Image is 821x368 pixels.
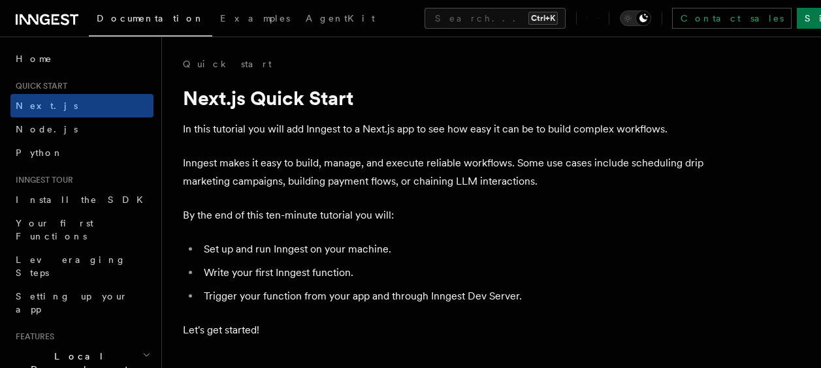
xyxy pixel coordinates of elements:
[200,287,705,305] li: Trigger your function from your app and through Inngest Dev Server.
[183,206,705,224] p: By the end of this ten-minute tutorial you will:
[10,331,54,342] span: Features
[528,12,558,25] kbd: Ctrl+K
[10,284,153,321] a: Setting up your app
[183,154,705,191] p: Inngest makes it easy to build, manage, and execute reliable workflows. Some use cases include sc...
[200,264,705,282] li: Write your first Inngest function.
[10,188,153,211] a: Install the SDK
[183,57,272,70] a: Quick start
[16,218,93,241] span: Your first Functions
[672,8,792,29] a: Contact sales
[620,10,651,26] button: Toggle dark mode
[10,175,73,185] span: Inngest tour
[10,47,153,70] a: Home
[16,147,63,158] span: Python
[10,117,153,141] a: Node.js
[212,4,298,35] a: Examples
[16,100,78,111] span: Next.js
[16,291,128,314] span: Setting up your app
[16,124,78,134] span: Node.js
[16,194,151,205] span: Install the SDK
[16,254,126,278] span: Leveraging Steps
[10,211,153,248] a: Your first Functions
[10,94,153,117] a: Next.js
[10,81,67,91] span: Quick start
[183,86,705,110] h1: Next.js Quick Start
[183,120,705,138] p: In this tutorial you will add Inngest to a Next.js app to see how easy it can be to build complex...
[425,8,566,29] button: Search...Ctrl+K
[200,240,705,258] li: Set up and run Inngest on your machine.
[183,321,705,339] p: Let's get started!
[10,248,153,284] a: Leveraging Steps
[306,13,375,23] span: AgentKit
[10,141,153,164] a: Python
[89,4,212,37] a: Documentation
[97,13,204,23] span: Documentation
[220,13,290,23] span: Examples
[16,52,52,65] span: Home
[298,4,383,35] a: AgentKit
